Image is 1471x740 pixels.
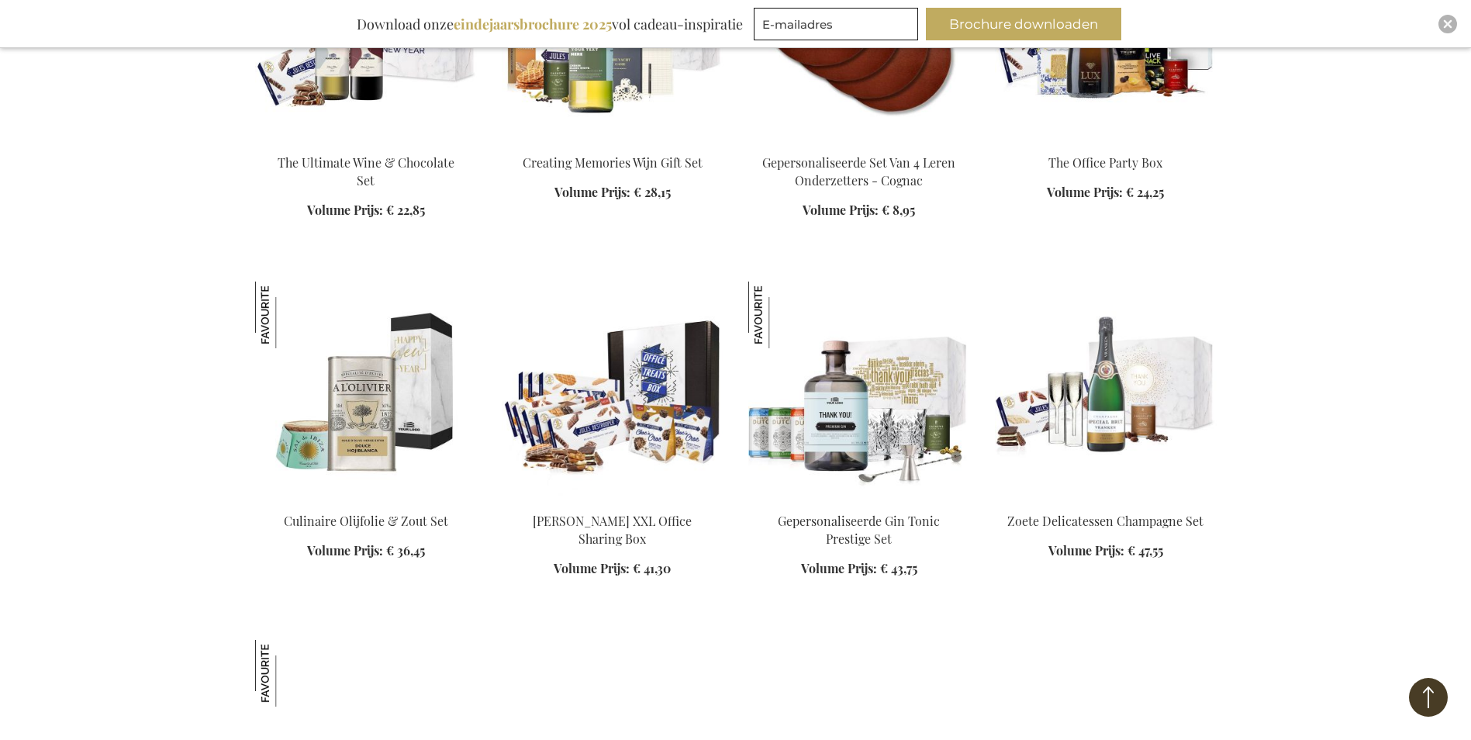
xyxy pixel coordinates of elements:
a: Volume Prijs: € 28,15 [554,184,671,202]
img: Personalised Gin Tonic Prestige Set [748,282,970,499]
a: Personalised White Wine [502,134,723,149]
span: € 36,45 [386,542,425,558]
a: The Office Party Box [1048,154,1162,171]
img: Culinaire Olijfolie & Zout Set [255,282,322,348]
span: € 41,30 [633,560,671,576]
a: Personalised Gin Tonic Prestige Set Gepersonaliseerde Gin Tonic Prestige Set [748,493,970,507]
a: Volume Prijs: € 36,45 [307,542,425,560]
div: Download onze vol cadeau-inspiratie [350,8,750,40]
a: The Office Party Box The Office Party Box [995,134,1217,149]
a: The Ultimate Wine & Chocolate Set [278,154,454,188]
span: € 43,75 [880,560,917,576]
span: Volume Prijs: [554,184,630,200]
div: Close [1438,15,1457,33]
a: Sweet Delights Champagne Set [995,493,1217,507]
a: Beer Apéro Gift Box The Ultimate Wine & Chocolate Set [255,134,477,149]
img: Jules Destrooper XXL Office Sharing Box [502,282,723,499]
a: Creating Memories Wijn Gift Set [523,154,703,171]
span: Volume Prijs: [554,560,630,576]
span: € 47,55 [1127,542,1163,558]
span: Volume Prijs: [307,542,383,558]
span: Volume Prijs: [1047,184,1123,200]
img: Olive & Salt Culinary Set [255,282,477,499]
input: E-mailadres [754,8,918,40]
a: Jules Destrooper XXL Office Sharing Box [502,493,723,507]
a: Volume Prijs: € 47,55 [1048,542,1163,560]
a: [PERSON_NAME] XXL Office Sharing Box [533,513,692,547]
a: Culinaire Olijfolie & Zout Set [284,513,448,529]
span: Volume Prijs: [801,560,877,576]
a: Gepersonaliseerde Set Van 4 Leren Onderzetters - Cognac [748,134,970,149]
img: Sweet Delights Champagne Set [995,282,1217,499]
a: Volume Prijs: € 22,85 [307,202,425,220]
button: Brochure downloaden [926,8,1121,40]
span: € 8,95 [882,202,915,218]
span: Volume Prijs: [803,202,879,218]
form: marketing offers and promotions [754,8,923,45]
a: Olive & Salt Culinary Set Culinaire Olijfolie & Zout Set [255,493,477,507]
a: Gepersonaliseerde Set Van 4 Leren Onderzetters - Cognac [762,154,955,188]
a: Zoete Delicatessen Champagne Set [1007,513,1203,529]
a: Volume Prijs: € 43,75 [801,560,917,578]
a: Volume Prijs: € 41,30 [554,560,671,578]
a: Gepersonaliseerde Gin Tonic Prestige Set [778,513,940,547]
a: Volume Prijs: € 24,25 [1047,184,1164,202]
span: € 24,25 [1126,184,1164,200]
span: Volume Prijs: [307,202,383,218]
a: Volume Prijs: € 8,95 [803,202,915,220]
b: eindejaarsbrochure 2025 [454,15,612,33]
img: The Gift Label Hand & Keuken Set [255,640,322,707]
span: Volume Prijs: [1048,542,1124,558]
img: Close [1443,19,1452,29]
img: Gepersonaliseerde Gin Tonic Prestige Set [748,282,815,348]
span: € 22,85 [386,202,425,218]
span: € 28,15 [634,184,671,200]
